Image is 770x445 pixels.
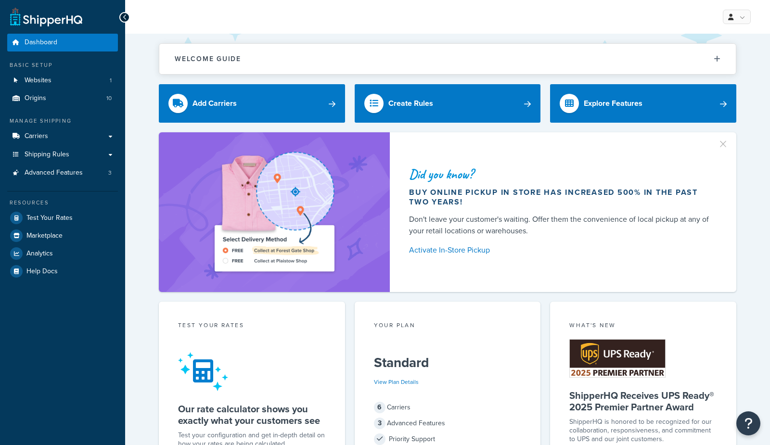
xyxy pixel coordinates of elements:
p: ShipperHQ is honored to be recognized for our collaboration, responsiveness, and commitment to UP... [569,418,717,444]
span: 1 [110,76,112,85]
img: ad-shirt-map-b0359fc47e01cab431d101c4b569394f6a03f54285957d908178d52f29eb9668.png [187,147,361,278]
a: Add Carriers [159,84,345,123]
div: Carriers [374,401,522,414]
div: Don't leave your customer's waiting. Offer them the convenience of local pickup at any of your re... [409,214,713,237]
a: Help Docs [7,263,118,280]
li: Advanced Features [7,164,118,182]
a: Origins10 [7,89,118,107]
li: Origins [7,89,118,107]
a: Shipping Rules [7,146,118,164]
h5: ShipperHQ Receives UPS Ready® 2025 Premier Partner Award [569,390,717,413]
div: Manage Shipping [7,117,118,125]
a: Marketplace [7,227,118,244]
div: Test your rates [178,321,326,332]
span: 6 [374,402,385,413]
span: Origins [25,94,46,102]
span: Carriers [25,132,48,140]
a: Create Rules [355,84,541,123]
span: Websites [25,76,51,85]
h2: Welcome Guide [175,55,241,63]
a: Explore Features [550,84,736,123]
span: 3 [108,169,112,177]
h5: Our rate calculator shows you exactly what your customers see [178,403,326,426]
div: Basic Setup [7,61,118,69]
div: Did you know? [409,167,713,181]
a: Analytics [7,245,118,262]
button: Welcome Guide [159,44,736,74]
div: What's New [569,321,717,332]
div: Advanced Features [374,417,522,430]
div: Buy online pickup in store has increased 500% in the past two years! [409,188,713,207]
a: Dashboard [7,34,118,51]
span: 3 [374,418,385,429]
span: Test Your Rates [26,214,73,222]
span: Advanced Features [25,169,83,177]
a: View Plan Details [374,378,419,386]
a: Test Your Rates [7,209,118,227]
li: Websites [7,72,118,89]
button: Open Resource Center [736,411,760,435]
div: Explore Features [584,97,642,110]
a: Activate In-Store Pickup [409,243,713,257]
div: Create Rules [388,97,433,110]
a: Websites1 [7,72,118,89]
a: Advanced Features3 [7,164,118,182]
a: Carriers [7,127,118,145]
div: Add Carriers [192,97,237,110]
span: 10 [106,94,112,102]
span: Shipping Rules [25,151,69,159]
div: Resources [7,199,118,207]
div: Your Plan [374,321,522,332]
span: Dashboard [25,38,57,47]
h5: Standard [374,355,522,370]
span: Help Docs [26,267,58,276]
span: Marketplace [26,232,63,240]
span: Analytics [26,250,53,258]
